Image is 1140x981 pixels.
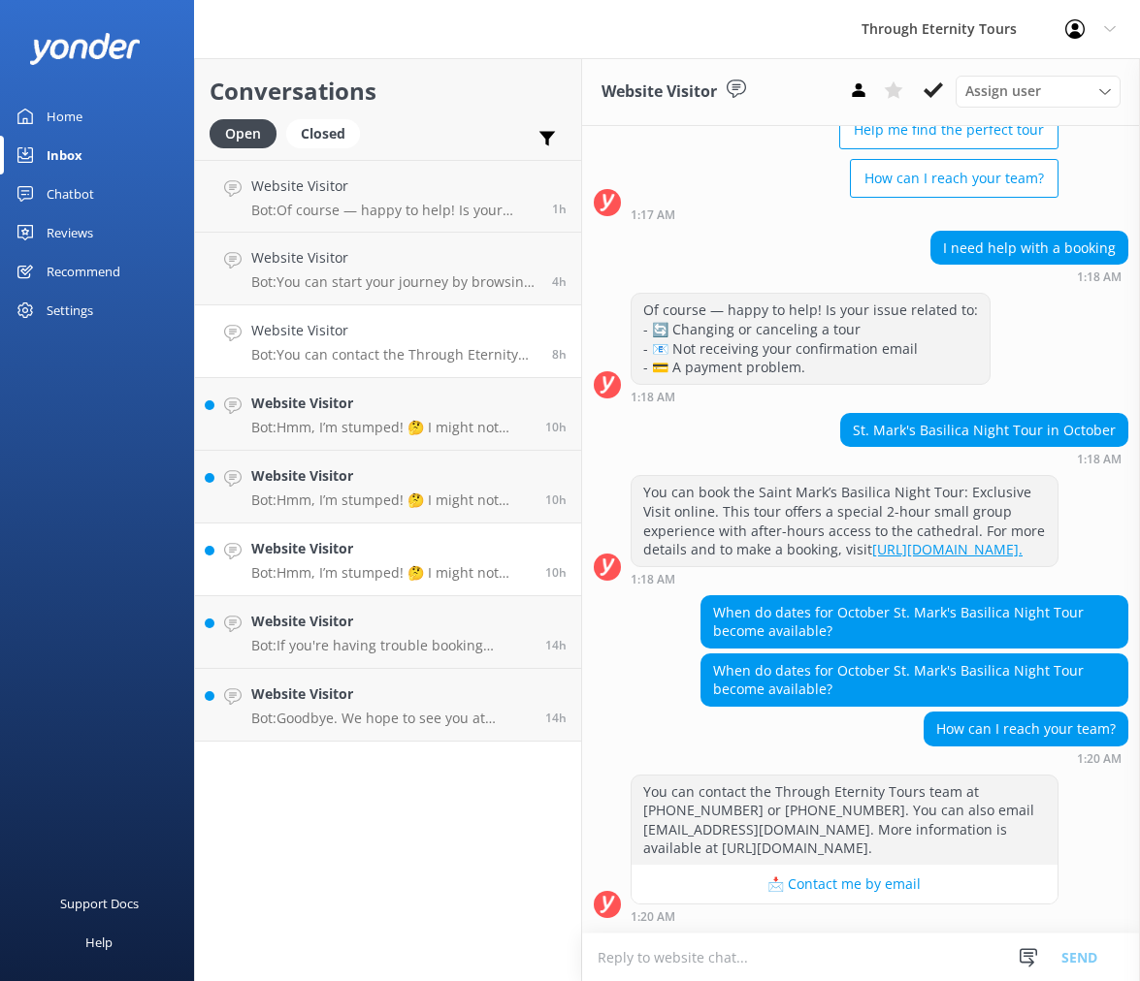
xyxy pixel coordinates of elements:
[85,923,113,962] div: Help
[545,419,567,435] span: Aug 25 2025 12:16am (UTC +02:00) Europe/Amsterdam
[251,465,531,487] h4: Website Visitor
[251,611,531,632] h4: Website Visitor
[195,523,581,596] a: Website VisitorBot:Hmm, I’m stumped! 🤔 I might not have the answer to that one, but our amazing t...
[251,247,537,269] h4: Website Visitor
[251,491,531,509] p: Bot: Hmm, I’m stumped! 🤔 I might not have the answer to that one, but our amazing team definitely...
[850,159,1059,198] button: How can I reach your team?
[210,122,286,143] a: Open
[251,393,531,414] h4: Website Visitor
[286,119,360,148] div: Closed
[632,476,1058,565] div: You can book the Saint Mark’s Basilica Night Tour: Exclusive Visit online. This tour offers a spe...
[631,911,675,923] strong: 1:20 AM
[930,269,1128,283] div: Aug 25 2025 01:18am (UTC +02:00) Europe/Amsterdam
[60,884,139,923] div: Support Docs
[1077,271,1122,283] strong: 1:18 AM
[872,540,1023,558] a: [URL][DOMAIN_NAME].
[839,111,1059,149] button: Help me find the perfect tour
[29,33,141,65] img: yonder-white-logo.png
[1077,753,1122,765] strong: 1:20 AM
[47,252,120,291] div: Recommend
[47,174,94,213] div: Chatbot
[47,291,93,330] div: Settings
[631,392,675,403] strong: 1:18 AM
[195,669,581,742] a: Website VisitorBot:Goodbye. We hope to see you at Through Eternity Tours soon!14h
[631,209,675,221] strong: 1:17 AM
[545,710,567,726] span: Aug 24 2025 08:02pm (UTC +02:00) Europe/Amsterdam
[631,909,1059,923] div: Aug 25 2025 01:20am (UTC +02:00) Europe/Amsterdam
[251,637,531,654] p: Bot: If you're having trouble booking online, you can contact the Through Eternity Tours team at ...
[631,207,1059,221] div: Aug 25 2025 01:17am (UTC +02:00) Europe/Amsterdam
[251,710,531,727] p: Bot: Goodbye. We hope to see you at Through Eternity Tours soon!
[251,683,531,705] h4: Website Visitor
[286,122,370,143] a: Closed
[701,654,1127,706] div: When do dates for October St. Mark's Basilica Night Tour become available?
[552,201,567,217] span: Aug 25 2025 09:04am (UTC +02:00) Europe/Amsterdam
[631,390,991,403] div: Aug 25 2025 01:18am (UTC +02:00) Europe/Amsterdam
[631,574,675,585] strong: 1:18 AM
[956,76,1121,107] div: Assign User
[195,305,581,378] a: Website VisitorBot:You can contact the Through Eternity Tours team at [PHONE_NUMBER] or [PHONE_NU...
[251,273,537,291] p: Bot: You can start your journey by browsing our tours in [GEOGRAPHIC_DATA], the [GEOGRAPHIC_DATA]...
[840,452,1128,465] div: Aug 25 2025 01:18am (UTC +02:00) Europe/Amsterdam
[965,80,1041,102] span: Assign user
[841,414,1127,447] div: St. Mark's Basilica Night Tour in October
[251,202,537,219] p: Bot: Of course — happy to help! Is your issue related to: - 🔄 Changing or canceling a tour - 📧 No...
[195,233,581,305] a: Website VisitorBot:You can start your journey by browsing our tours in [GEOGRAPHIC_DATA], the [GE...
[552,346,567,363] span: Aug 25 2025 01:20am (UTC +02:00) Europe/Amsterdam
[701,596,1127,648] div: When do dates for October St. Mark's Basilica Night Tour become available?
[251,320,537,341] h4: Website Visitor
[545,637,567,653] span: Aug 24 2025 08:18pm (UTC +02:00) Europe/Amsterdam
[632,294,990,383] div: Of course — happy to help! Is your issue related to: - 🔄 Changing or canceling a tour - 📧 Not rec...
[931,232,1127,265] div: I need help with a booking
[632,775,1058,865] div: You can contact the Through Eternity Tours team at [PHONE_NUMBER] or [PHONE_NUMBER]. You can also...
[925,712,1127,745] div: How can I reach your team?
[602,79,717,105] h3: Website Visitor
[210,73,567,110] h2: Conversations
[631,572,1059,585] div: Aug 25 2025 01:18am (UTC +02:00) Europe/Amsterdam
[47,136,82,174] div: Inbox
[195,160,581,233] a: Website VisitorBot:Of course — happy to help! Is your issue related to: - 🔄 Changing or canceling...
[251,419,531,436] p: Bot: Hmm, I’m stumped! 🤔 I might not have the answer to that one, but our amazing team definitely...
[47,97,82,136] div: Home
[632,865,1058,903] button: 📩 Contact me by email
[552,273,567,290] span: Aug 25 2025 05:51am (UTC +02:00) Europe/Amsterdam
[195,596,581,669] a: Website VisitorBot:If you're having trouble booking online, you can contact the Through Eternity ...
[195,451,581,523] a: Website VisitorBot:Hmm, I’m stumped! 🤔 I might not have the answer to that one, but our amazing t...
[251,175,537,197] h4: Website Visitor
[1077,454,1122,465] strong: 1:18 AM
[210,119,277,148] div: Open
[195,378,581,451] a: Website VisitorBot:Hmm, I’m stumped! 🤔 I might not have the answer to that one, but our amazing t...
[545,491,567,508] span: Aug 24 2025 11:33pm (UTC +02:00) Europe/Amsterdam
[545,564,567,581] span: Aug 24 2025 11:33pm (UTC +02:00) Europe/Amsterdam
[251,564,531,582] p: Bot: Hmm, I’m stumped! 🤔 I might not have the answer to that one, but our amazing team definitely...
[251,346,537,364] p: Bot: You can contact the Through Eternity Tours team at [PHONE_NUMBER] or [PHONE_NUMBER]. You can...
[47,213,93,252] div: Reviews
[251,538,531,559] h4: Website Visitor
[924,751,1128,765] div: Aug 25 2025 01:20am (UTC +02:00) Europe/Amsterdam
